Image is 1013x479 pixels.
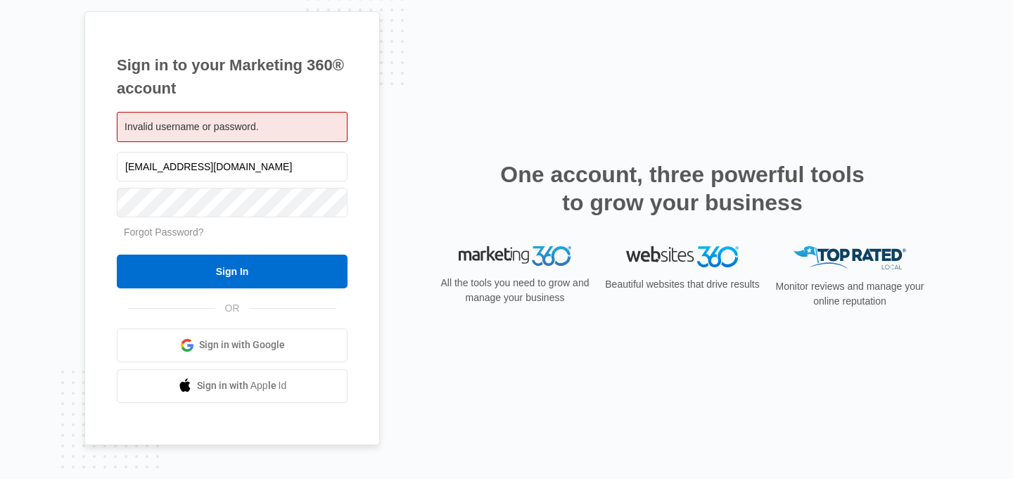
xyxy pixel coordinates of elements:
[199,338,285,352] span: Sign in with Google
[459,246,571,266] img: Marketing 360
[117,152,348,181] input: Email
[794,246,906,269] img: Top Rated Local
[117,53,348,100] h1: Sign in to your Marketing 360® account
[125,121,259,132] span: Invalid username or password.
[496,160,869,217] h2: One account, three powerful tools to grow your business
[117,255,348,288] input: Sign In
[117,328,348,362] a: Sign in with Google
[215,301,250,316] span: OR
[117,369,348,403] a: Sign in with Apple Id
[604,277,761,292] p: Beautiful websites that drive results
[626,246,739,267] img: Websites 360
[197,378,287,393] span: Sign in with Apple Id
[771,279,929,309] p: Monitor reviews and manage your online reputation
[436,276,594,305] p: All the tools you need to grow and manage your business
[124,226,204,238] a: Forgot Password?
